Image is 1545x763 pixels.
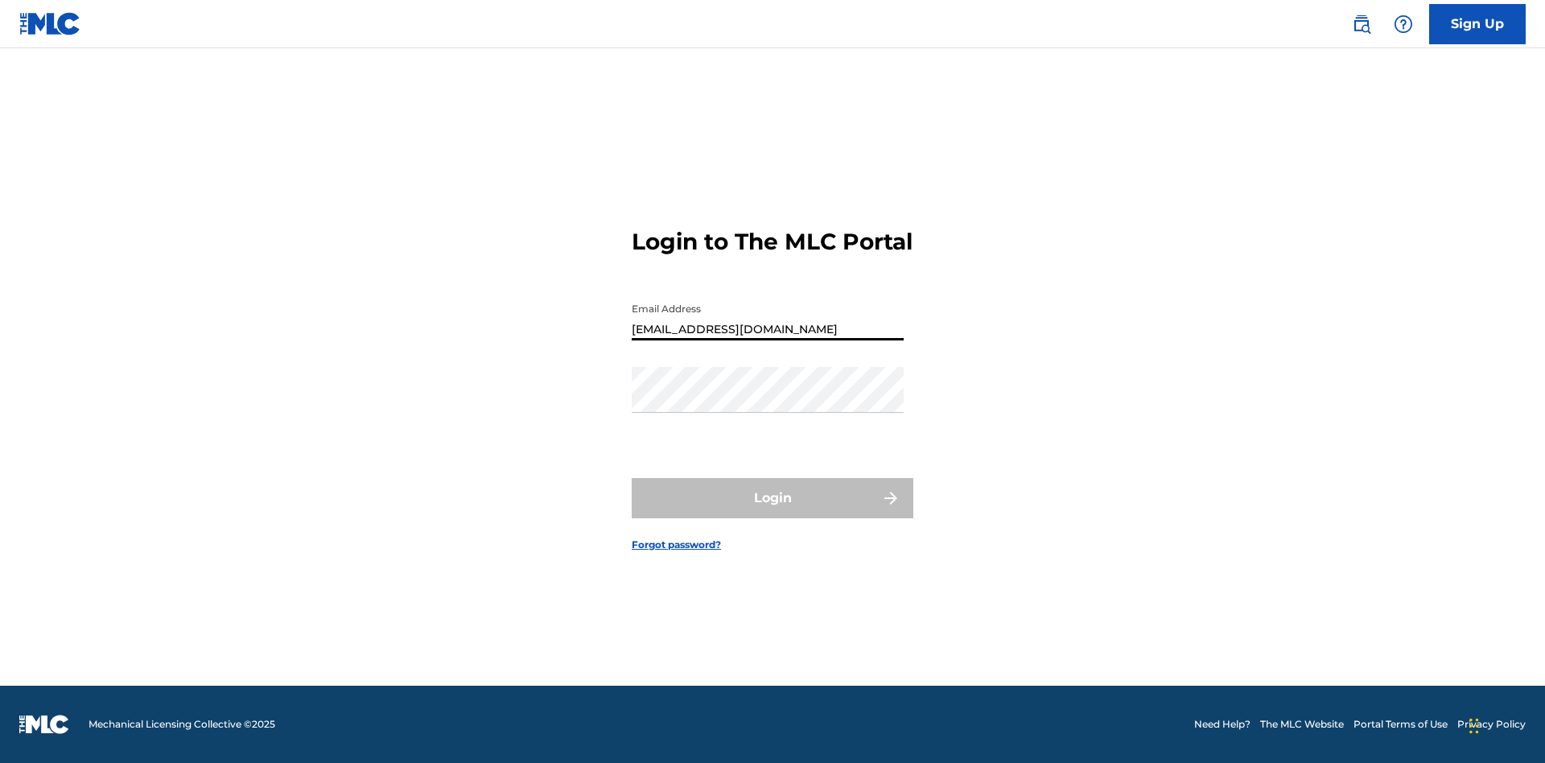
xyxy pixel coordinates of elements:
[1469,702,1479,750] div: Drag
[19,715,69,734] img: logo
[1353,717,1448,732] a: Portal Terms of Use
[19,12,81,35] img: MLC Logo
[632,538,721,552] a: Forgot password?
[1465,686,1545,763] iframe: Chat Widget
[1387,8,1419,40] div: Help
[1457,717,1526,732] a: Privacy Policy
[1260,717,1344,732] a: The MLC Website
[1429,4,1526,44] a: Sign Up
[632,228,913,256] h3: Login to The MLC Portal
[1394,14,1413,34] img: help
[1352,14,1371,34] img: search
[1345,8,1378,40] a: Public Search
[1194,717,1250,732] a: Need Help?
[89,717,275,732] span: Mechanical Licensing Collective © 2025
